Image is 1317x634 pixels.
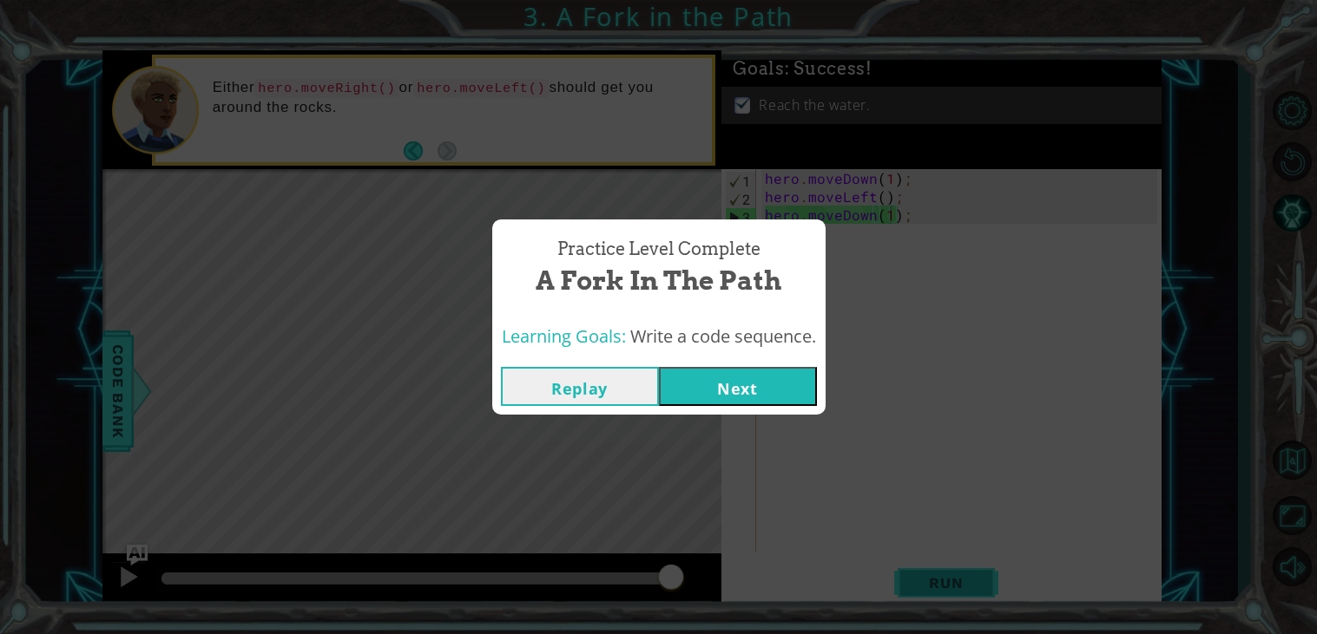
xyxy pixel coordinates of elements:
[536,262,781,299] span: A Fork in the Path
[659,367,817,406] button: Next
[630,324,816,348] span: Write a code sequence.
[502,324,626,348] span: Learning Goals:
[501,367,659,406] button: Replay
[557,237,761,262] span: Practice Level Complete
